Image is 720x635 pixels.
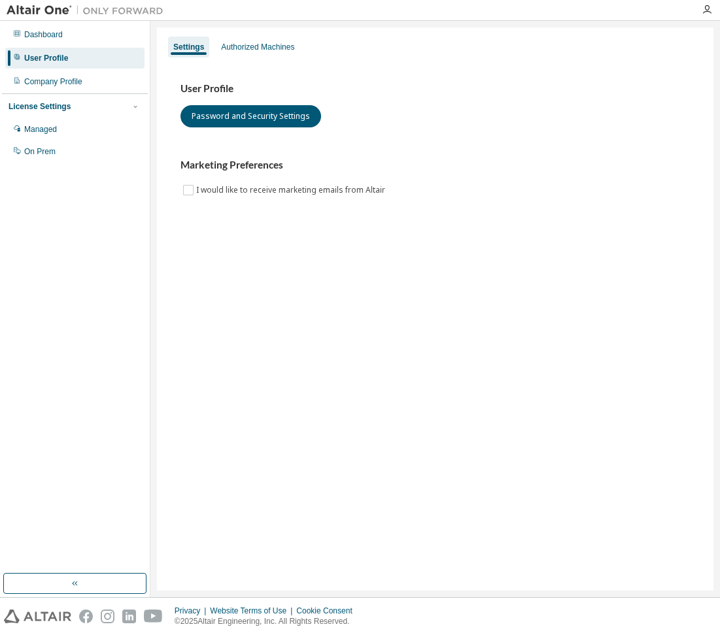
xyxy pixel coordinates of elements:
[296,606,360,616] div: Cookie Consent
[79,610,93,623] img: facebook.svg
[9,101,71,112] div: License Settings
[173,42,204,52] div: Settings
[122,610,136,623] img: linkedin.svg
[180,82,690,95] h3: User Profile
[175,606,210,616] div: Privacy
[24,29,63,40] div: Dashboard
[4,610,71,623] img: altair_logo.svg
[24,146,56,157] div: On Prem
[180,105,321,127] button: Password and Security Settings
[175,616,360,627] p: © 2025 Altair Engineering, Inc. All Rights Reserved.
[7,4,170,17] img: Altair One
[221,42,294,52] div: Authorized Machines
[180,159,690,172] h3: Marketing Preferences
[196,182,388,198] label: I would like to receive marketing emails from Altair
[24,124,57,135] div: Managed
[24,76,82,87] div: Company Profile
[210,606,296,616] div: Website Terms of Use
[24,53,68,63] div: User Profile
[144,610,163,623] img: youtube.svg
[101,610,114,623] img: instagram.svg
